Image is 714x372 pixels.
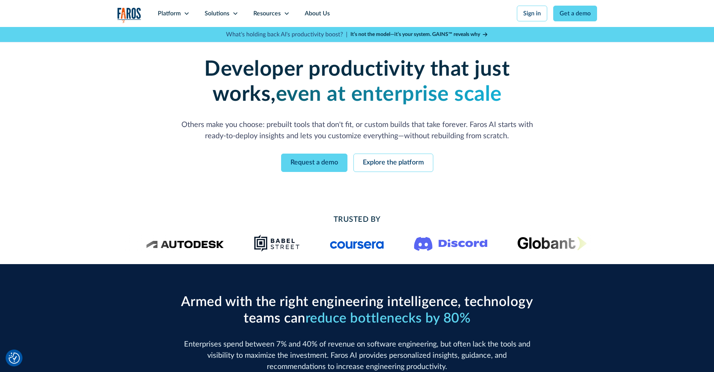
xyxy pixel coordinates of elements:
[9,353,20,364] img: Revisit consent button
[281,154,347,172] a: Request a demo
[253,9,281,18] div: Resources
[177,214,537,225] h2: Trusted By
[305,312,471,325] span: reduce bottlenecks by 80%
[353,154,433,172] a: Explore the platform
[517,6,547,21] a: Sign in
[350,31,488,39] a: It’s not the model—it’s your system. GAINS™ reveals why
[414,235,487,251] img: Logo of the communication platform Discord.
[9,353,20,364] button: Cookie Settings
[276,84,502,105] strong: even at enterprise scale
[177,294,537,326] h2: Armed with the right engineering intelligence, technology teams can
[254,234,300,252] img: Babel Street logo png
[177,119,537,142] p: Others make you choose: prebuilt tools that don't fit, or custom builds that take forever. Faros ...
[204,59,510,105] strong: Developer productivity that just works,
[350,32,480,37] strong: It’s not the model—it’s your system. GAINS™ reveals why
[117,7,141,23] a: home
[517,236,587,250] img: Globant's logo
[158,9,181,18] div: Platform
[146,238,224,248] img: Logo of the design software company Autodesk.
[205,9,229,18] div: Solutions
[226,30,347,39] p: What's holding back AI's productivity boost? |
[117,7,141,23] img: Logo of the analytics and reporting company Faros.
[553,6,597,21] a: Get a demo
[330,237,384,249] img: Logo of the online learning platform Coursera.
